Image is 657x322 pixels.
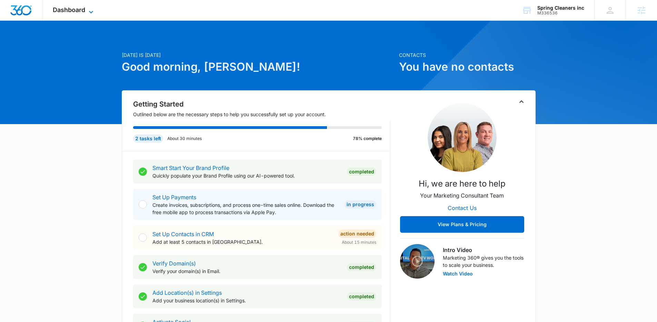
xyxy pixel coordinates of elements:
[152,231,214,238] a: Set Up Contacts in CRM
[152,164,229,171] a: Smart Start Your Brand Profile
[152,268,341,275] p: Verify your domain(s) in Email.
[152,172,341,179] p: Quickly populate your Brand Profile using our AI-powered tool.
[76,41,116,45] div: Keywords by Traffic
[18,18,76,23] div: Domain: [DOMAIN_NAME]
[347,263,376,271] div: Completed
[152,289,222,296] a: Add Location(s) in Settings
[347,292,376,301] div: Completed
[420,191,504,200] p: Your Marketing Consultant Team
[11,11,17,17] img: logo_orange.svg
[399,51,536,59] p: Contacts
[69,40,74,46] img: tab_keywords_by_traffic_grey.svg
[537,11,584,16] div: account id
[152,201,339,216] p: Create invoices, subscriptions, and process one-time sales online. Download the free mobile app t...
[152,238,333,245] p: Add at least 5 contacts in [GEOGRAPHIC_DATA].
[122,51,395,59] p: [DATE] is [DATE]
[19,40,24,46] img: tab_domain_overview_orange.svg
[400,244,435,279] img: Intro Video
[167,135,202,142] p: About 30 minutes
[152,260,196,267] a: Verify Domain(s)
[347,168,376,176] div: Completed
[152,297,341,304] p: Add your business location(s) in Settings.
[353,135,382,142] p: 78% complete
[517,98,526,106] button: Toggle Collapse
[345,200,376,209] div: In Progress
[122,59,395,75] h1: Good morning, [PERSON_NAME]!
[133,134,163,143] div: 2 tasks left
[443,246,524,254] h3: Intro Video
[53,6,85,13] span: Dashboard
[152,194,196,201] a: Set Up Payments
[11,18,17,23] img: website_grey.svg
[441,200,484,216] button: Contact Us
[443,271,473,276] button: Watch Video
[338,230,376,238] div: Action Needed
[399,59,536,75] h1: You have no contacts
[443,254,524,269] p: Marketing 360® gives you the tools to scale your business.
[133,99,390,109] h2: Getting Started
[26,41,62,45] div: Domain Overview
[419,178,506,190] p: Hi, we are here to help
[400,216,524,233] button: View Plans & Pricing
[537,5,584,11] div: account name
[133,111,390,118] p: Outlined below are the necessary steps to help you successfully set up your account.
[342,239,376,245] span: About 15 minutes
[19,11,34,17] div: v 4.0.25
